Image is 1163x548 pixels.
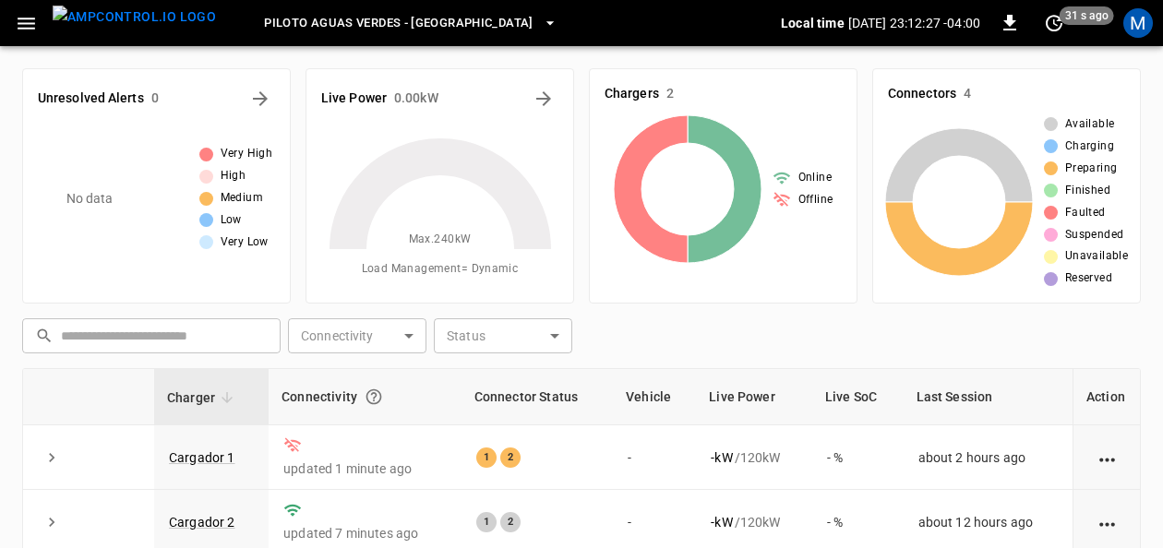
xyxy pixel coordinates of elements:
[529,84,558,113] button: Energy Overview
[221,189,263,208] span: Medium
[167,387,239,409] span: Charger
[1096,448,1119,467] div: action cell options
[1065,226,1124,244] span: Suspended
[53,6,216,29] img: ampcontrol.io logo
[257,6,565,42] button: Piloto Aguas Verdes - [GEOGRAPHIC_DATA]
[964,84,971,104] h6: 4
[711,513,732,531] p: - kW
[169,515,235,530] a: Cargador 2
[264,13,534,34] span: Piloto Aguas Verdes - [GEOGRAPHIC_DATA]
[812,369,904,425] th: Live SoC
[283,459,447,478] p: updated 1 minute ago
[1065,269,1112,288] span: Reserved
[613,369,696,425] th: Vehicle
[696,369,812,425] th: Live Power
[66,189,114,208] p: No data
[221,145,273,163] span: Very High
[711,513,797,531] div: / 120 kW
[1039,8,1069,38] button: set refresh interval
[246,84,275,113] button: All Alerts
[1065,204,1106,222] span: Faulted
[500,447,521,468] div: 2
[476,447,497,468] div: 1
[1060,6,1114,25] span: 31 s ago
[151,89,159,109] h6: 0
[711,448,797,467] div: / 120 kW
[904,425,1073,490] td: about 2 hours ago
[462,369,613,425] th: Connector Status
[1065,115,1115,134] span: Available
[711,448,732,467] p: - kW
[605,84,659,104] h6: Chargers
[781,14,845,32] p: Local time
[38,508,66,536] button: expand row
[221,211,242,230] span: Low
[666,84,674,104] h6: 2
[1073,369,1140,425] th: Action
[282,380,449,413] div: Connectivity
[1065,137,1114,156] span: Charging
[904,369,1073,425] th: Last Session
[283,524,447,542] p: updated 7 minutes ago
[1065,182,1110,200] span: Finished
[221,233,269,252] span: Very Low
[409,231,472,249] span: Max. 240 kW
[848,14,980,32] p: [DATE] 23:12:27 -04:00
[1065,160,1118,178] span: Preparing
[500,512,521,532] div: 2
[221,167,246,185] span: High
[362,260,519,279] span: Load Management = Dynamic
[812,425,904,490] td: - %
[1123,8,1153,38] div: profile-icon
[38,444,66,471] button: expand row
[394,89,438,109] h6: 0.00 kW
[1096,513,1119,531] div: action cell options
[798,191,833,209] span: Offline
[798,169,832,187] span: Online
[613,425,696,490] td: -
[1065,247,1128,266] span: Unavailable
[357,380,390,413] button: Connection between the charger and our software.
[476,512,497,532] div: 1
[169,450,235,465] a: Cargador 1
[321,89,387,109] h6: Live Power
[38,89,144,109] h6: Unresolved Alerts
[888,84,956,104] h6: Connectors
